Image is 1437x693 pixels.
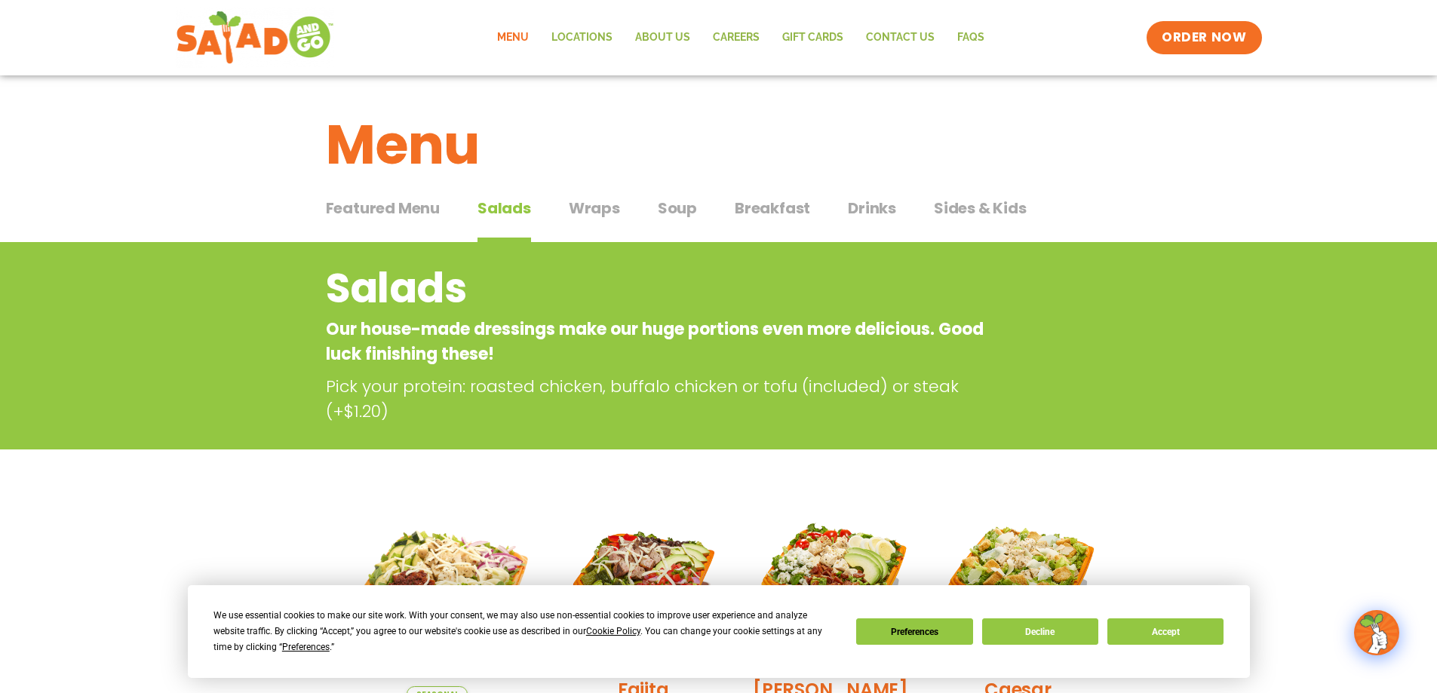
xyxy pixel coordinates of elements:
span: Breakfast [735,197,810,219]
nav: Menu [486,20,996,55]
h1: Menu [326,104,1112,186]
a: Contact Us [855,20,946,55]
p: Our house-made dressings make our huge portions even more delicious. Good luck finishing these! [326,317,990,366]
span: Salads [477,197,531,219]
span: Cookie Policy [586,626,640,636]
button: Accept [1107,618,1224,645]
a: ORDER NOW [1147,21,1261,54]
span: Soup [658,197,697,219]
span: ORDER NOW [1162,29,1246,47]
button: Decline [982,618,1098,645]
img: wpChatIcon [1356,612,1398,654]
span: Drinks [848,197,896,219]
p: Pick your protein: roasted chicken, buffalo chicken or tofu (included) or steak (+$1.20) [326,374,997,424]
span: Preferences [282,642,330,652]
h2: Salads [326,258,990,319]
div: Cookie Consent Prompt [188,585,1250,678]
a: Locations [540,20,624,55]
a: Careers [702,20,771,55]
div: Tabbed content [326,192,1112,243]
img: Product photo for Cobb Salad [748,501,913,665]
a: GIFT CARDS [771,20,855,55]
img: Product photo for Caesar Salad [935,501,1100,665]
div: We use essential cookies to make our site work. With your consent, we may also use non-essential ... [213,608,838,655]
button: Preferences [856,618,972,645]
span: Featured Menu [326,197,440,219]
img: Product photo for Fajita Salad [560,501,725,665]
img: new-SAG-logo-768×292 [176,8,335,68]
span: Wraps [569,197,620,219]
a: About Us [624,20,702,55]
span: Sides & Kids [934,197,1027,219]
a: Menu [486,20,540,55]
a: FAQs [946,20,996,55]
